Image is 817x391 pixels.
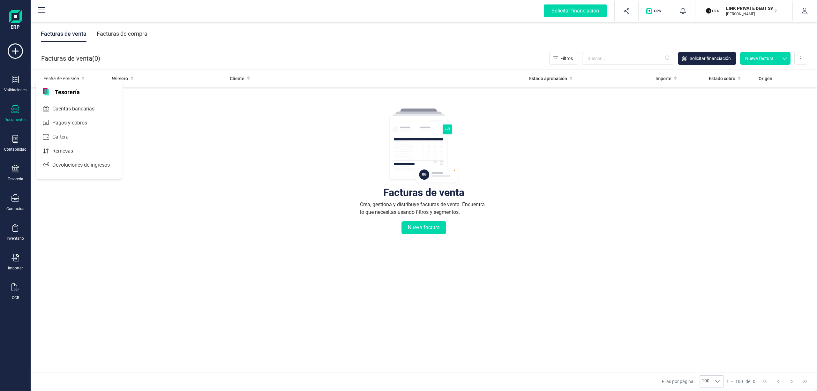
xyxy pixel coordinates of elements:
input: Buscar... [582,52,674,65]
p: [PERSON_NAME] [726,11,777,17]
span: 100 [735,378,743,385]
button: First Page [759,375,771,387]
div: Contabilidad [4,147,26,152]
div: - [726,378,755,385]
button: Nueva factura [740,52,779,65]
span: 1 [726,378,729,385]
span: Devoluciones de ingresos [50,161,121,169]
img: LI [706,4,720,18]
div: OCR [12,295,19,300]
div: Contactos [6,206,24,211]
span: Número [112,75,128,82]
div: Filas por página: [662,375,724,387]
button: Logo de OPS [642,1,667,21]
span: Tesorería [51,88,84,95]
span: Estado cobro [709,75,735,82]
span: 0 [94,54,98,63]
span: Fecha de emisión [43,75,79,82]
span: 100 [700,376,711,387]
span: Cliente [230,75,244,82]
span: 0 [753,378,755,385]
div: Facturas de compra [97,26,147,42]
div: Facturas de venta [41,26,86,42]
div: Facturas de venta ( ) [41,52,100,65]
img: img-empty-table.svg [389,108,459,184]
div: Documentos [4,117,26,122]
span: Importe [656,75,671,82]
div: Validaciones [4,87,26,93]
span: Pagos y cobros [50,119,99,127]
button: Solicitar financiación [678,52,736,65]
span: de [746,378,750,385]
button: Previous Page [772,375,784,387]
span: Solicitar financiación [690,55,731,62]
button: Solicitar financiación [536,1,614,21]
button: Last Page [799,375,811,387]
button: Filtros [549,52,578,65]
p: LINK PRIVATE DEBT SA [726,5,777,11]
span: Origen [759,75,772,82]
span: Cuentas bancarias [50,105,106,113]
div: Tesorería [8,177,23,182]
div: Solicitar financiación [544,4,607,17]
img: Logo Finanedi [9,10,22,31]
span: Remesas [50,147,85,155]
span: Cartera [50,133,80,141]
div: Facturas de venta [383,189,464,196]
div: Crea, gestiona y distribuye facturas de venta. Encuentra lo que necesitas usando filtros y segmen... [360,201,488,216]
span: Estado aprobación [529,75,567,82]
button: Next Page [786,375,798,387]
div: Inventario [7,236,24,241]
div: Importar [8,266,23,271]
button: LILINK PRIVATE DEBT SA[PERSON_NAME] [703,1,785,21]
span: Filtros [560,55,573,62]
img: Logo de OPS [646,8,663,14]
button: Nueva factura [401,221,446,234]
